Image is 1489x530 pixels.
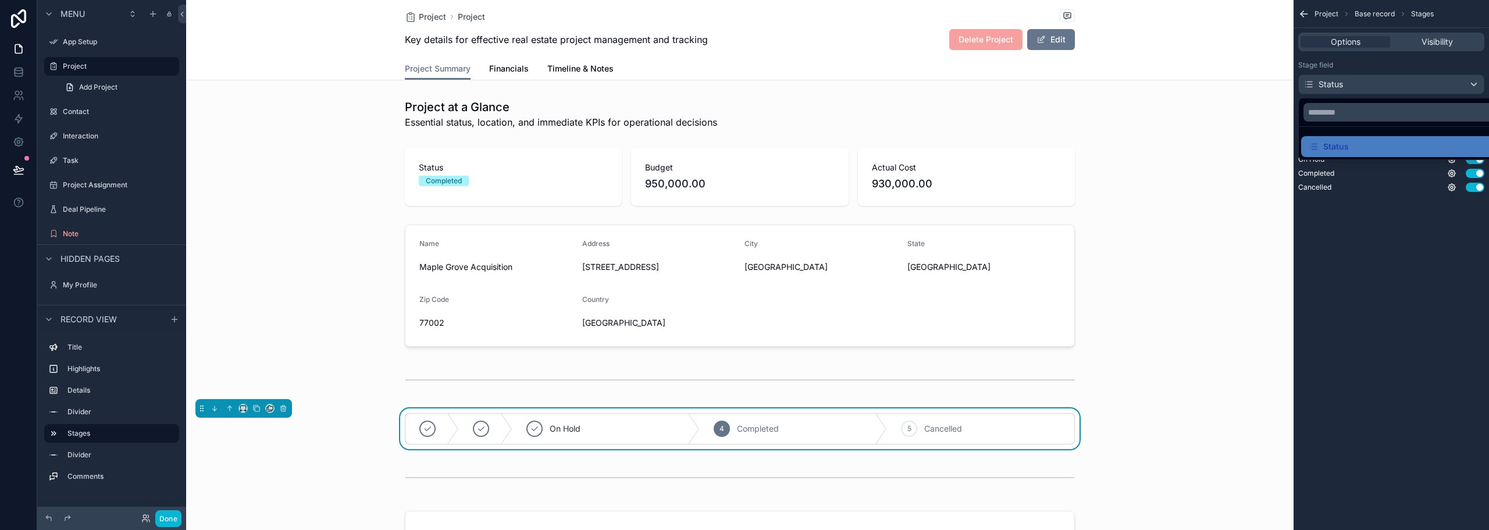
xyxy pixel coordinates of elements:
span: Completed [737,423,779,435]
a: Project Summary [405,58,471,80]
button: Edit [1027,29,1075,50]
span: Timeline & Notes [547,63,614,74]
span: Financials [489,63,529,74]
span: 5 [907,424,911,433]
a: Financials [489,58,529,81]
a: Project [458,11,485,23]
span: On Hold [550,423,580,435]
span: Project [419,11,446,23]
div: Status [1308,140,1349,154]
span: Cancelled [924,423,962,435]
a: Timeline & Notes [547,58,614,81]
a: Project [405,11,446,23]
span: Key details for effective real estate project management and tracking [405,33,708,47]
span: 4 [719,424,724,433]
span: Project Summary [405,63,471,74]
